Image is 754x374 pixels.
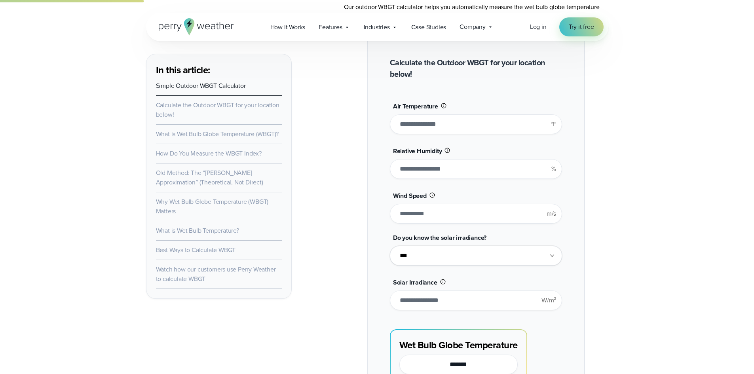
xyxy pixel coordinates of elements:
h2: Calculate the Outdoor WBGT for your location below! [390,57,562,80]
a: What is Wet Bulb Temperature? [156,226,239,235]
span: Solar Irradiance [393,278,437,287]
a: How Do You Measure the WBGT Index? [156,149,262,158]
span: Case Studies [411,23,446,32]
a: Best Ways to Calculate WBGT [156,245,236,254]
a: Try it free [559,17,604,36]
a: Watch how our customers use Perry Weather to calculate WBGT [156,265,276,283]
a: Simple Outdoor WBGT Calculator [156,81,246,90]
span: Log in [530,22,547,31]
span: Industries [364,23,390,32]
span: How it Works [270,23,306,32]
span: Do you know the solar irradiance? [393,233,486,242]
a: Log in [530,22,547,32]
a: Old Method: The “[PERSON_NAME] Approximation” (Theoretical, Not Direct) [156,168,263,187]
span: Features [319,23,342,32]
p: Our outdoor WBGT calculator helps you automatically measure the wet bulb globe temperature quickl... [344,2,608,21]
span: Relative Humidity [393,146,442,156]
a: Calculate the Outdoor WBGT for your location below! [156,101,279,119]
a: Case Studies [405,19,453,35]
span: Wind Speed [393,191,427,200]
a: How it Works [264,19,312,35]
span: Try it free [569,22,594,32]
a: Why Wet Bulb Globe Temperature (WBGT) Matters [156,197,269,216]
h3: In this article: [156,64,282,76]
span: Air Temperature [393,102,438,111]
span: Company [460,22,486,32]
a: What is Wet Bulb Globe Temperature (WBGT)? [156,129,279,139]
